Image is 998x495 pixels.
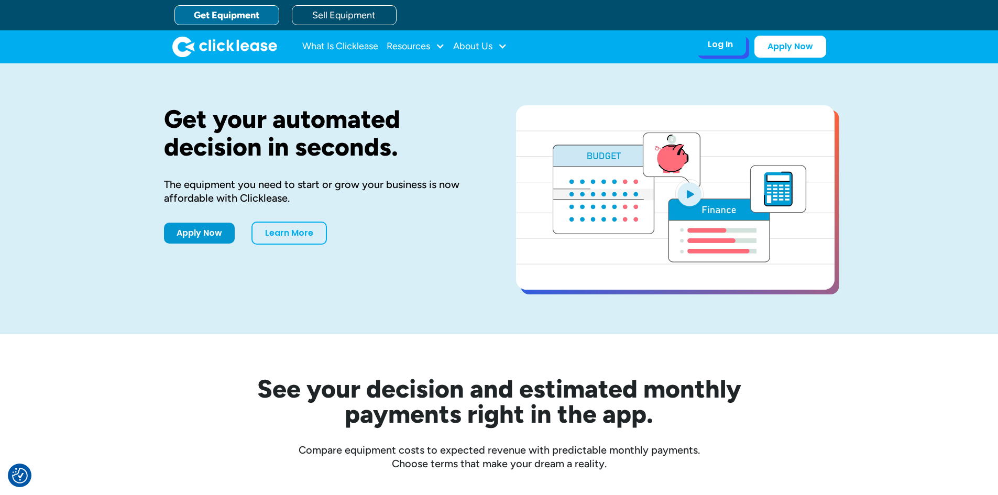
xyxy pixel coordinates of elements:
[172,36,277,57] img: Clicklease logo
[164,223,235,244] a: Apply Now
[206,376,793,426] h2: See your decision and estimated monthly payments right in the app.
[164,178,482,205] div: The equipment you need to start or grow your business is now affordable with Clicklease.
[302,36,378,57] a: What Is Clicklease
[754,36,826,58] a: Apply Now
[174,5,279,25] a: Get Equipment
[516,105,835,290] a: open lightbox
[251,222,327,245] a: Learn More
[12,468,28,483] button: Consent Preferences
[387,36,445,57] div: Resources
[172,36,277,57] a: home
[164,443,835,470] div: Compare equipment costs to expected revenue with predictable monthly payments. Choose terms that ...
[453,36,507,57] div: About Us
[708,39,733,50] div: Log In
[292,5,397,25] a: Sell Equipment
[675,179,704,208] img: Blue play button logo on a light blue circular background
[164,105,482,161] h1: Get your automated decision in seconds.
[12,468,28,483] img: Revisit consent button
